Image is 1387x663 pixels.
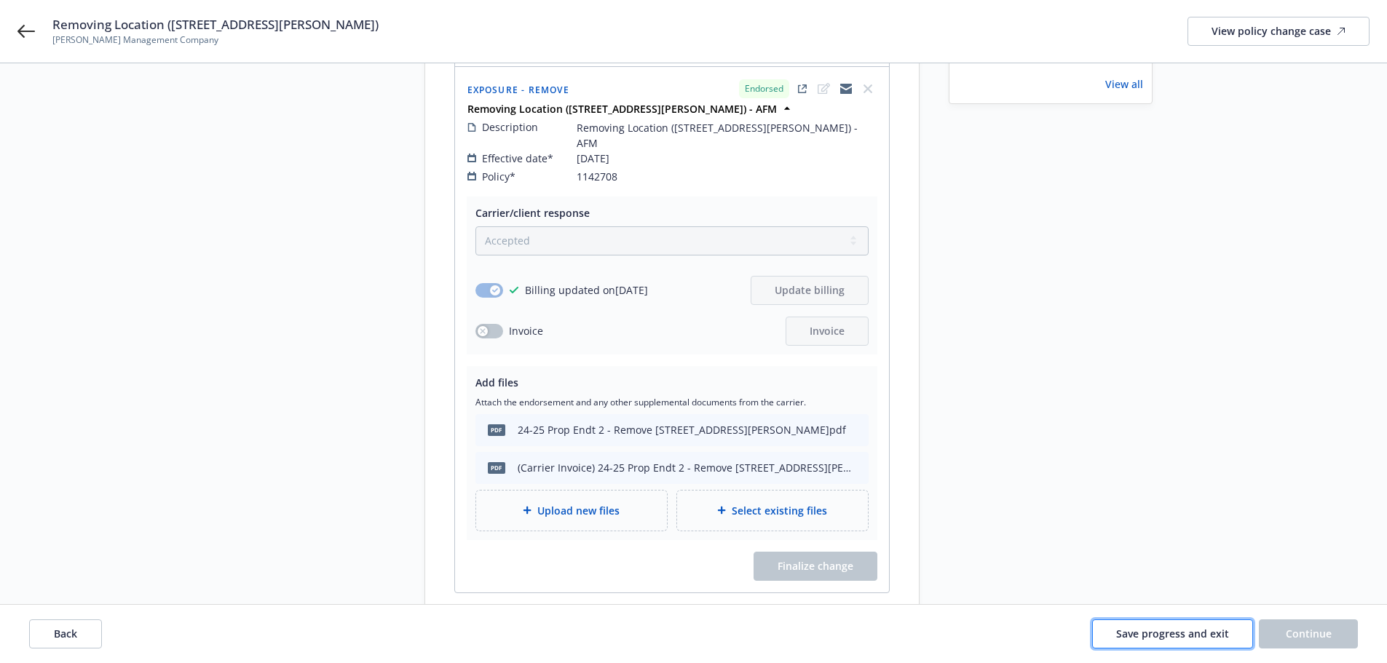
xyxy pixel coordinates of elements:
span: close [859,80,877,98]
a: View policy change case [1188,17,1370,46]
span: Carrier/client response [475,206,590,220]
span: pdf [488,424,505,435]
button: Finalize change [754,552,877,581]
button: Save progress and exit [1092,619,1253,648]
span: Endorsed [745,82,783,95]
a: copyLogging [837,80,855,98]
span: Invoice [810,324,845,338]
span: Removing Location ([STREET_ADDRESS][PERSON_NAME]) [52,16,379,33]
button: Continue [1259,619,1358,648]
a: View all [1105,76,1143,92]
span: Save progress and exit [1116,627,1229,640]
span: 1142708 [577,169,617,184]
span: Finalize change [778,559,853,573]
a: external [794,80,811,98]
span: pdf [488,462,505,473]
div: 24-25 Prop Endt 2 - Remove [STREET_ADDRESS][PERSON_NAME]pdf [518,422,846,437]
span: Effective date* [482,151,553,166]
div: Billing updated on [DATE] [509,282,648,298]
button: Invoice [786,317,869,346]
div: Select existing files [676,490,869,531]
span: Back [54,627,77,640]
span: edit [815,80,833,98]
span: Removing Location ([STREET_ADDRESS][PERSON_NAME]) - AFM [577,120,877,151]
span: Invoice [509,323,543,338]
div: View policy change case [1212,17,1345,45]
span: Exposure - Remove [467,84,569,96]
span: [PERSON_NAME] Management Company [52,33,379,47]
span: Policy* [482,169,515,184]
button: Update billing [751,276,869,305]
span: Add files [475,376,518,389]
span: Select existing files [732,503,827,518]
div: (Carrier Invoice) 24-25 Prop Endt 2 - Remove [STREET_ADDRESS][PERSON_NAME]pdf [518,460,857,475]
button: Back [29,619,102,648]
span: [DATE] [577,151,609,166]
span: Upload new files [537,503,620,518]
span: Description [482,119,538,135]
strong: Removing Location ([STREET_ADDRESS][PERSON_NAME]) - AFM [467,102,777,116]
span: Continue [1286,627,1332,640]
div: Upload new files [475,490,668,531]
span: Attach the endorsement and any other supplemental documents from the carrier. [475,396,869,408]
span: Update billing [775,283,845,297]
